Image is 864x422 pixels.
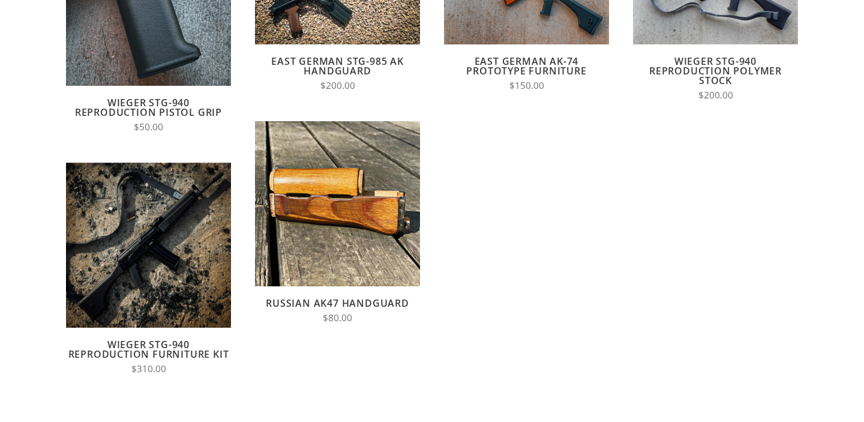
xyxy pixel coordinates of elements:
[68,338,229,361] a: Wieger STG-940 Reproduction Furniture Kit
[698,89,733,101] span: $200.00
[75,96,222,119] a: Wieger STG-940 Reproduction Pistol Grip
[66,163,231,328] img: Wieger STG-940 Reproduction Furniture Kit
[266,297,409,310] a: Russian AK47 Handguard
[323,312,352,324] span: $80.00
[131,363,166,375] span: $310.00
[649,55,782,87] a: Wieger STG-940 Reproduction Polymer Stock
[271,55,404,77] a: East German STG-985 AK Handguard
[320,79,355,92] span: $200.00
[466,55,586,77] a: East German AK-74 Prototype Furniture
[134,121,163,133] span: $50.00
[255,121,420,286] img: Russian AK47 Handguard
[509,79,544,92] span: $150.00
